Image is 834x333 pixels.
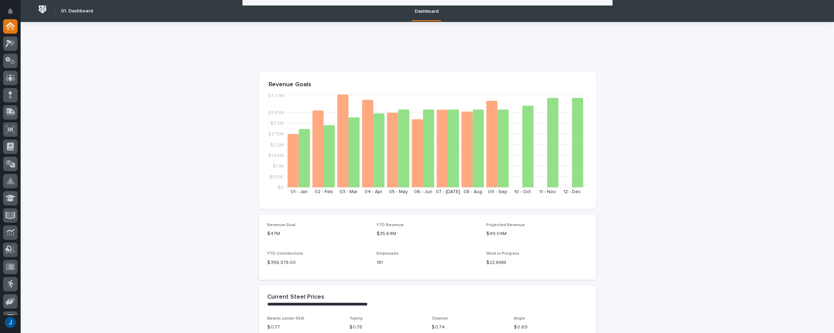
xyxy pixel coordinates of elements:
text: 06 - Jun [414,189,432,194]
tspan: $3.3M [270,121,284,126]
text: 08 - Aug [463,189,482,194]
div: Notifications [9,8,18,19]
tspan: $0 [278,185,284,190]
span: YTD Revenue [377,223,404,227]
p: $22.66M [486,259,588,266]
img: Workspace Logo [36,3,49,16]
p: $35.64M [377,230,478,237]
text: 10 - Oct [514,189,531,194]
p: $ 0.77 [267,324,341,331]
span: Employees [377,252,399,256]
span: Channel [432,317,448,321]
text: 02 - Feb [315,189,333,194]
text: 07 - [DATE] [436,189,460,194]
p: $47M [267,230,369,237]
text: 04 - Apr [365,189,382,194]
text: 11 - Nov [539,189,555,194]
text: 01 - Jan [290,189,307,194]
text: 03 - Mar [339,189,358,194]
p: $ 0.69 [514,324,588,331]
p: 181 [377,259,478,266]
p: $ 356,378.00 [267,259,369,266]
span: Revenue Goal [267,223,295,227]
tspan: $2.75M [268,132,284,136]
tspan: $2.2M [270,142,284,147]
tspan: $550K [269,174,284,179]
span: Tubing [349,317,362,321]
text: 05 - May [389,189,408,194]
tspan: $1.65M [268,153,284,158]
p: $49.04M [486,230,588,237]
tspan: $1.1M [273,164,284,168]
tspan: $3.85M [268,110,284,115]
span: Angle [514,317,525,321]
button: users-avatar [3,315,18,330]
text: 09 - Sep [488,189,507,194]
p: $ 0.78 [349,324,423,331]
tspan: $4.77M [268,93,284,98]
text: 12 - Dec [563,189,581,194]
h2: Current Steel Prices [267,293,324,301]
span: Projected Revenue [486,223,525,227]
span: Work in Progress [486,252,519,256]
span: YTD Contributions [267,252,303,256]
p: $ 0.74 [432,324,506,331]
span: Beams (under 55#) [267,317,304,321]
h2: 01. Dashboard [61,8,93,14]
button: Notifications [3,4,18,19]
p: Revenue Goals [269,81,586,89]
